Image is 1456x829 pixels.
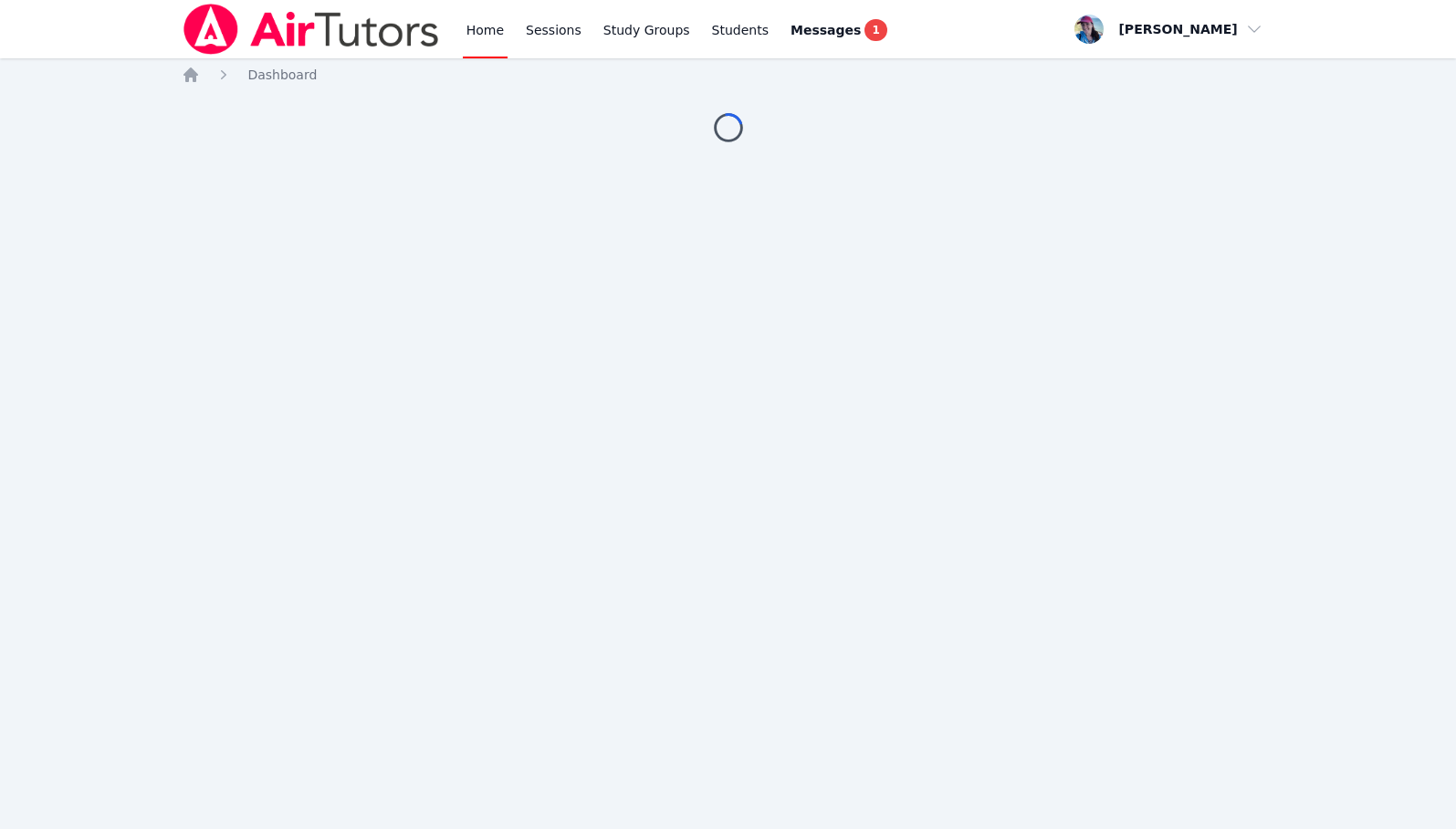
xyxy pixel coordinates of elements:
[182,4,440,55] img: Air Tutors
[247,66,317,84] a: Dashboard
[864,19,886,41] span: 1
[182,66,1273,84] nav: Breadcrumb
[791,21,861,39] span: Messages
[247,67,317,82] span: Dashboard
